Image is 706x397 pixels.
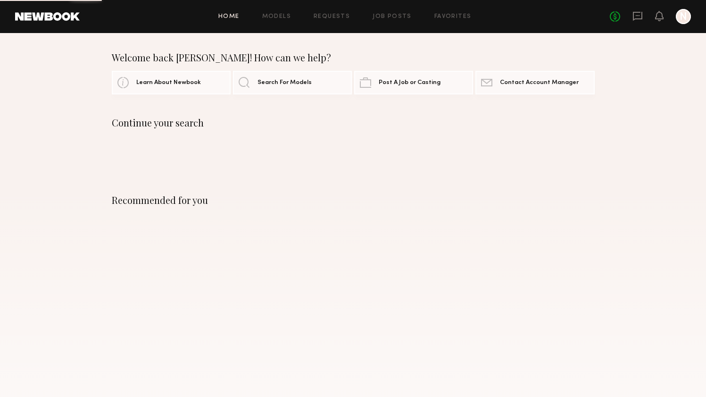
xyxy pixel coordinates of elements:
a: Search For Models [233,71,352,94]
span: Learn About Newbook [136,80,201,86]
a: Home [218,14,240,20]
span: Post A Job or Casting [379,80,440,86]
div: Welcome back [PERSON_NAME]! How can we help? [112,52,595,63]
div: Recommended for you [112,194,595,206]
a: Job Posts [373,14,412,20]
a: Contact Account Manager [475,71,594,94]
span: Contact Account Manager [500,80,579,86]
a: Models [262,14,291,20]
a: N [676,9,691,24]
a: Post A Job or Casting [354,71,473,94]
span: Search For Models [257,80,312,86]
a: Favorites [434,14,472,20]
div: Continue your search [112,117,595,128]
a: Requests [314,14,350,20]
a: Learn About Newbook [112,71,231,94]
